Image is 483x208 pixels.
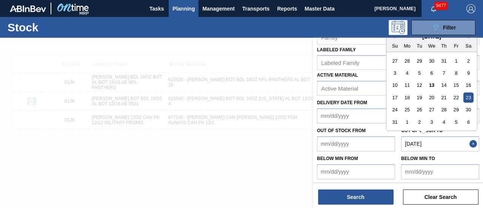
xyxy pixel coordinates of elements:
div: Choose Tuesday, August 26th, 2025 [414,105,425,115]
div: Choose Friday, August 22nd, 2025 [451,92,461,103]
label: Out of Stock from [317,128,366,133]
span: 9477 [434,2,448,10]
button: Notifications [421,3,446,14]
div: Choose Thursday, August 21st, 2025 [439,92,449,103]
div: Choose Tuesday, September 2nd, 2025 [414,117,425,127]
div: Choose Monday, August 4th, 2025 [402,68,412,78]
div: Choose Monday, August 18th, 2025 [402,92,412,103]
div: Choose Thursday, August 14th, 2025 [439,80,449,90]
button: Close [469,136,479,151]
div: Choose Monday, July 28th, 2025 [402,55,412,66]
div: Choose Sunday, July 27th, 2025 [390,55,400,66]
img: TNhmsLtSVTkK8tSr43FrP2fwEKptu5GPRR3wAAAABJRU5ErkJggg== [10,5,46,12]
label: Delivery Date from [317,100,367,105]
span: Planning [172,4,195,13]
div: Sa [463,41,474,51]
label: Below Min from [317,156,358,161]
span: Transports [242,4,269,13]
input: mm/dd/yyyy [317,164,395,179]
span: Management [202,4,235,13]
div: Choose Monday, August 11th, 2025 [402,80,412,90]
div: month 2025-08 [389,55,474,128]
div: Choose Friday, August 15th, 2025 [451,80,461,90]
div: Choose Wednesday, August 13th, 2025 [426,80,437,90]
div: Choose Friday, August 29th, 2025 [451,105,461,115]
div: Choose Saturday, September 6th, 2025 [463,117,474,127]
span: Filter [443,25,456,31]
div: Choose Saturday, August 9th, 2025 [463,68,474,78]
div: Programming: no user selected [389,20,408,35]
div: Choose Wednesday, August 27th, 2025 [426,105,437,115]
div: Labeled Family [321,60,360,66]
button: Next Month [468,34,473,39]
div: Choose Wednesday, September 3rd, 2025 [426,117,437,127]
button: Filter [411,20,475,35]
span: Reports [277,4,297,13]
div: Active Material [321,85,358,92]
div: Tu [414,41,425,51]
div: Choose Tuesday, August 19th, 2025 [414,92,425,103]
input: mm/dd/yyyy [317,136,395,151]
div: Choose Saturday, August 2nd, 2025 [463,55,474,66]
div: Choose Friday, August 1st, 2025 [451,55,461,66]
h1: Stock [8,23,112,32]
img: Logout [466,4,475,13]
div: Choose Thursday, September 4th, 2025 [439,117,449,127]
span: Master Data [305,4,334,13]
div: Choose Monday, September 1st, 2025 [402,117,412,127]
div: We [426,41,437,51]
div: Choose Tuesday, August 5th, 2025 [414,68,425,78]
div: Su [390,41,400,51]
div: Choose Sunday, August 3rd, 2025 [390,68,400,78]
div: Choose Tuesday, July 29th, 2025 [414,55,425,66]
input: mm/dd/yyyy [317,108,395,123]
div: Choose Thursday, August 28th, 2025 [439,105,449,115]
input: mm/dd/yyyy [401,136,479,151]
label: Active Material [317,72,358,78]
div: Choose Monday, August 25th, 2025 [402,105,412,115]
div: Choose Sunday, August 24th, 2025 [390,105,400,115]
button: Previous Month [390,34,395,39]
div: Choose Sunday, August 17th, 2025 [390,92,400,103]
div: Choose Thursday, August 7th, 2025 [439,68,449,78]
div: Choose Saturday, August 16th, 2025 [463,80,474,90]
div: Choose Friday, August 8th, 2025 [451,68,461,78]
span: Tasks [148,4,165,13]
input: mm/dd/yyyy [401,164,479,179]
div: Choose Saturday, August 23rd, 2025 [463,92,474,103]
div: Choose Wednesday, July 30th, 2025 [426,55,437,66]
div: Choose Saturday, August 30th, 2025 [463,105,474,115]
div: Th [439,41,449,51]
div: Mo [402,41,412,51]
div: Choose Thursday, July 31st, 2025 [439,55,449,66]
label: Below Min to [401,156,435,161]
label: Labeled Family [317,47,356,52]
div: Choose Sunday, August 31st, 2025 [390,117,400,127]
div: Choose Wednesday, August 6th, 2025 [426,68,437,78]
div: Choose Friday, September 5th, 2025 [451,117,461,127]
div: Fr [451,41,461,51]
div: Choose Sunday, August 10th, 2025 [390,80,400,90]
div: Choose Wednesday, August 20th, 2025 [426,92,437,103]
div: Choose Tuesday, August 12th, 2025 [414,80,425,90]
